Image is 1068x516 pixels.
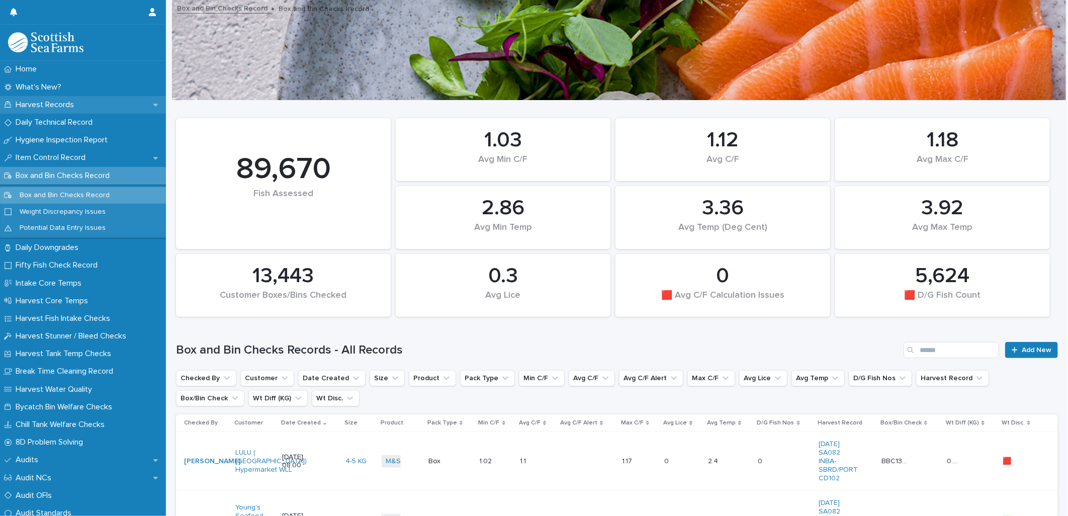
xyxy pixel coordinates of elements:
p: Hygiene Inspection Report [12,135,116,145]
input: Search [904,342,999,358]
p: D/G Fish Nos [757,417,794,428]
button: Harvest Record [916,370,989,386]
div: 13,443 [193,264,374,289]
p: Size [344,417,358,428]
p: Box/Bin Check [880,417,922,428]
a: 4-5 KG [345,457,367,466]
p: Break Time Cleaning Record [12,367,121,376]
p: Avg C/F [519,417,541,428]
h1: Box and Bin Checks Records - All Records [176,343,900,358]
div: 🟥 Avg C/F Calculation Issues [633,290,813,311]
p: Item Control Record [12,153,94,162]
div: Avg Min C/F [413,154,593,176]
button: Product [409,370,456,386]
p: Customer [234,417,263,428]
button: Size [370,370,405,386]
div: Customer Boxes/Bins Checked [193,290,374,311]
div: 0 [633,264,813,289]
img: mMrefqRFQpe26GRNOUkG [8,32,83,52]
p: Harvest Stunner / Bleed Checks [12,331,134,341]
p: Box and Bin Checks Record [279,3,369,14]
button: Pack Type [460,370,515,386]
button: Avg C/F [569,370,615,386]
button: Date Created [298,370,366,386]
p: Avg Temp [707,417,736,428]
p: Intake Core Temps [12,279,90,288]
p: 8D Problem Solving [12,438,91,447]
p: Avg Lice [663,417,687,428]
button: Avg Temp [791,370,845,386]
button: Max C/F [687,370,735,386]
p: What's New? [12,82,69,92]
p: Fifty Fish Check Record [12,261,106,270]
a: LULU ( [GEOGRAPHIC_DATA]) Hypermarket WLL [235,449,307,474]
div: 89,670 [193,151,374,188]
div: 3.36 [633,196,813,221]
button: Min C/F [519,370,565,386]
p: 0 [664,455,671,466]
p: Harvest Fish Intake Checks [12,314,118,323]
button: Wt Diff (KG) [248,390,308,406]
p: Harvest Records [12,100,82,110]
p: Daily Technical Record [12,118,101,127]
button: Avg C/F Alert [619,370,683,386]
p: Wt Disc. [1002,417,1025,428]
a: [PERSON_NAME] [184,457,240,466]
p: Audit OFIs [12,491,60,500]
a: [DATE] SA082 INBA-SBRD/PORT CD102 [819,440,858,482]
div: 🟥 D/G Fish Count [852,290,1033,311]
div: 5,624 [852,264,1033,289]
p: 1.02 [480,455,494,466]
p: Box and Bin Checks Record [12,171,118,181]
div: 1.12 [633,128,813,153]
p: 1.1 [520,455,528,466]
div: Avg Lice [413,290,593,311]
button: Wt Disc. [312,390,360,406]
p: Box and Bin Checks Record [12,191,118,200]
p: Wt Diff (KG) [946,417,979,428]
div: 0.3 [413,264,593,289]
p: Pack Type [427,417,457,428]
div: Avg Temp (Deg Cent) [633,222,813,243]
p: Audits [12,455,46,465]
p: Chill Tank Welfare Checks [12,420,113,429]
p: 1.17 [622,455,634,466]
p: [DATE] 08:00 [282,453,312,470]
p: Date Created [281,417,321,428]
div: Avg Min Temp [413,222,593,243]
p: Harvest Tank Temp Checks [12,349,119,359]
p: Harvest Core Temps [12,296,96,306]
p: Harvest Record [818,417,862,428]
div: 3.92 [852,196,1033,221]
p: 0 [758,455,765,466]
p: Checked By [184,417,218,428]
span: Add New [1022,347,1051,354]
button: Box/Bin Check [176,390,244,406]
p: Min C/F [479,417,500,428]
a: Add New [1005,342,1058,358]
button: D/G Fish Nos [849,370,912,386]
p: 🟥 [1003,455,1013,466]
div: Avg Max C/F [852,154,1033,176]
div: Avg C/F [633,154,813,176]
button: Customer [240,370,294,386]
p: Avg C/F Alert [560,417,597,428]
tr: [PERSON_NAME] LULU ( [GEOGRAPHIC_DATA]) Hypermarket WLL [DATE] 08:004-5 KG M&S Select Box1.021.02... [176,432,1058,491]
p: Product [381,417,403,428]
a: Box and Bin Checks Record [177,2,268,14]
p: Home [12,64,45,74]
p: Daily Downgrades [12,243,86,252]
div: Fish Assessed [193,189,374,220]
button: Checked By [176,370,236,386]
p: Harvest Water Quality [12,385,100,394]
p: BBC13455 [881,455,913,466]
div: 2.86 [413,196,593,221]
div: Avg Max Temp [852,222,1033,243]
p: 2.4 [708,455,720,466]
p: Box [428,457,458,466]
p: Weight Discrepancy Issues [12,208,114,216]
p: Max C/F [621,417,644,428]
p: 0.06 [947,455,963,466]
button: Avg Lice [739,370,787,386]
